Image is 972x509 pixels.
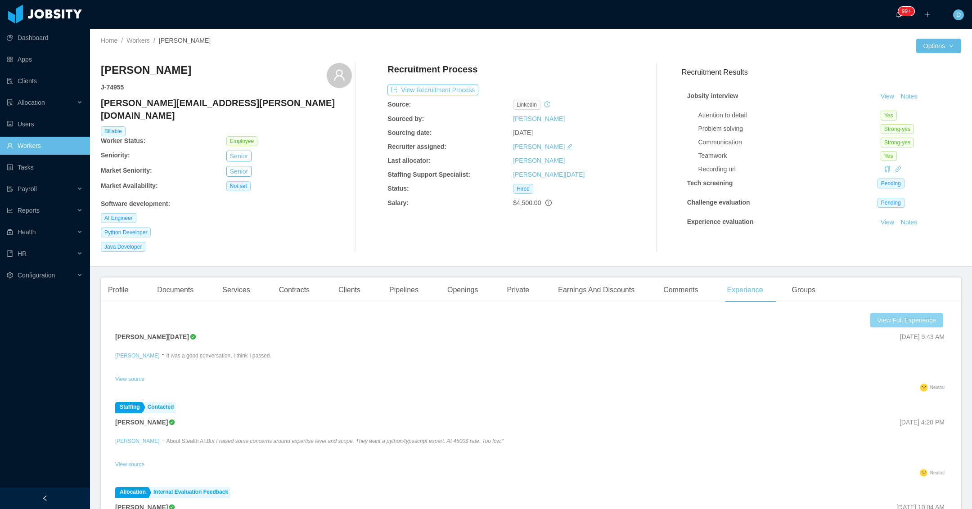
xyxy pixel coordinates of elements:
span: linkedin [513,100,540,110]
span: Employee [226,136,257,146]
span: Java Developer [101,242,145,252]
a: icon: link [895,165,901,173]
span: Yes [881,111,897,121]
a: Internal Evaluation Feedback [149,487,230,498]
div: Recording url [698,165,881,174]
span: Pending [877,179,904,188]
i: icon: setting [7,272,13,278]
span: [DATE] [513,129,533,136]
i: icon: link [895,166,901,172]
button: Notes [897,217,921,228]
span: [DATE] 4:20 PM [900,419,945,426]
h3: [PERSON_NAME] [101,63,191,77]
p: About Stealth AI: [166,437,504,445]
a: [PERSON_NAME] [115,438,160,444]
div: - [162,350,164,373]
b: Staffing Support Specialist: [387,171,470,178]
span: / [153,37,155,44]
strong: [PERSON_NAME] [115,419,168,426]
div: - [162,435,164,459]
strong: [PERSON_NAME][DATE] [115,333,189,340]
i: icon: medicine-box [7,229,13,235]
b: Software development : [101,200,170,207]
b: Worker Status: [101,137,145,144]
div: Communication [698,138,881,147]
button: Senior [226,166,252,177]
span: Payroll [18,185,37,192]
span: Billable [101,126,126,136]
span: Reports [18,207,40,214]
a: icon: robotUsers [7,115,83,133]
a: Home [101,37,117,44]
a: icon: exportView Recruitment Process [387,86,478,94]
a: Contacted [143,402,176,413]
button: View Full Experience [870,313,943,327]
span: Yes [881,151,897,161]
span: Hired [513,184,533,194]
a: Staffing [115,402,142,413]
span: Not set [226,181,251,191]
b: Seniority: [101,152,130,159]
a: [PERSON_NAME] [513,157,565,164]
b: Status: [387,185,409,192]
i: icon: history [544,101,550,107]
i: icon: line-chart [7,207,13,214]
a: [PERSON_NAME] [513,143,565,150]
a: icon: pie-chartDashboard [7,29,83,47]
span: Configuration [18,272,55,279]
div: Clients [331,277,368,303]
h4: Recruitment Process [387,63,477,76]
div: Comments [656,277,705,303]
a: View source [115,376,144,382]
span: Pending [877,198,904,208]
a: View [877,93,897,100]
button: Senior [226,151,252,161]
div: Profile [101,277,135,303]
h4: [PERSON_NAME][EMAIL_ADDRESS][PERSON_NAME][DOMAIN_NAME] [101,97,352,122]
b: Market Seniority: [101,167,152,174]
p: It was a good conversation, I think I passed. [166,352,271,360]
span: D [956,9,961,20]
b: Market Availability: [101,182,158,189]
span: Neutral [930,385,945,390]
div: Documents [150,277,201,303]
span: info-circle [545,200,552,206]
div: Copy [884,165,891,174]
span: AI Engineer [101,213,136,223]
a: [PERSON_NAME] [115,353,160,359]
button: Optionsicon: down [916,39,961,53]
span: [DATE] 9:43 AM [900,333,945,340]
a: icon: auditClients [7,72,83,90]
a: View [877,219,897,226]
b: Sourcing date: [387,129,432,136]
strong: Experience evaluation [687,218,754,225]
sup: 332 [898,7,914,16]
span: / [121,37,123,44]
div: Groups [785,277,823,303]
a: icon: profileTasks [7,158,83,176]
strong: Jobsity interview [687,92,738,99]
a: icon: appstoreApps [7,50,83,68]
i: icon: book [7,250,13,257]
i: icon: user [333,69,346,81]
b: Source: [387,101,411,108]
i: icon: copy [884,166,891,172]
i: icon: solution [7,99,13,106]
i: icon: file-protect [7,186,13,192]
a: [PERSON_NAME] [513,115,565,122]
div: Openings [440,277,486,303]
span: Neutral [930,470,945,475]
div: Experience [720,277,770,303]
i: icon: bell [895,11,902,18]
span: $4,500.00 [513,199,541,206]
a: icon: userWorkers [7,137,83,155]
span: HR [18,250,27,257]
div: Contracts [272,277,317,303]
button: icon: exportView Recruitment Process [387,85,478,95]
div: Teamwork [698,151,881,161]
i: icon: plus [924,11,931,18]
span: [PERSON_NAME] [159,37,211,44]
button: Notes [897,238,921,249]
b: Last allocator: [387,157,431,164]
a: [PERSON_NAME][DATE] [513,171,585,178]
